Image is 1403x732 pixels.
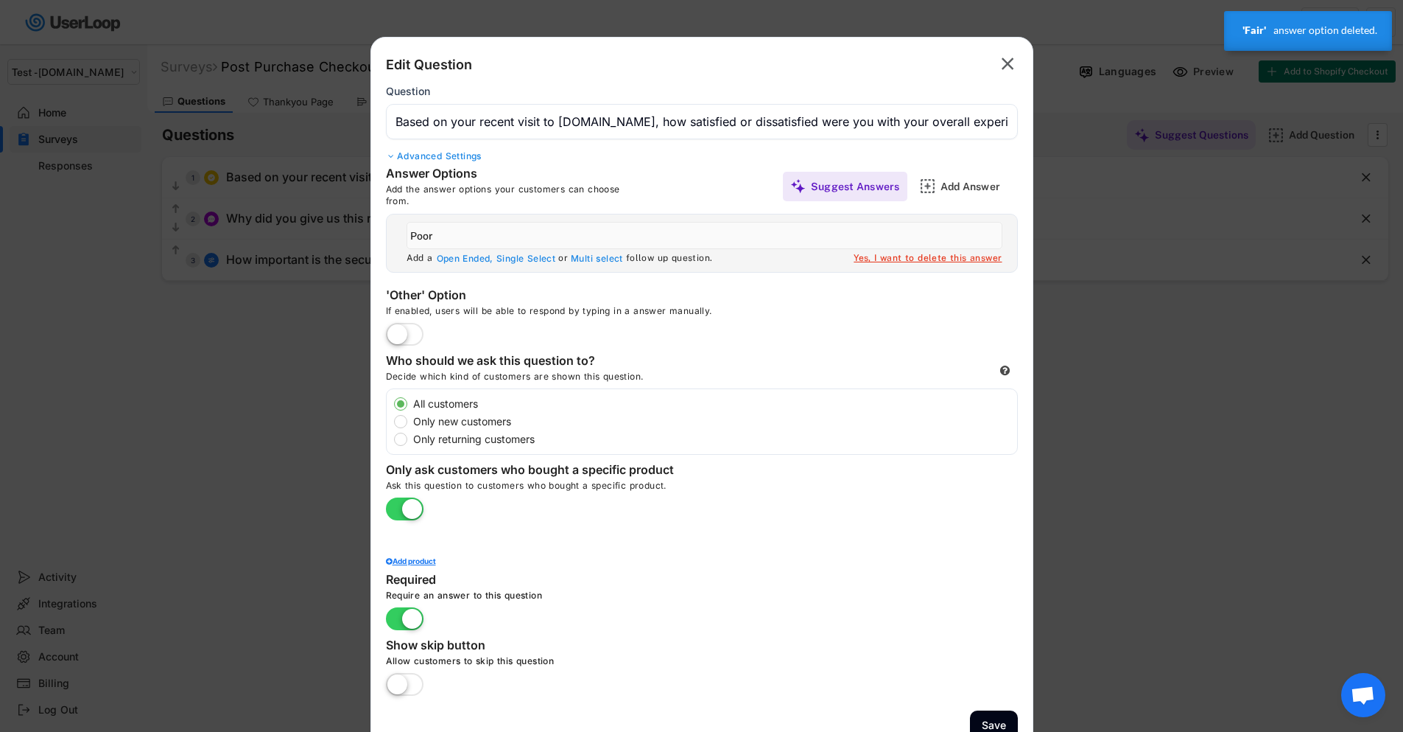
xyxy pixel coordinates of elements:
[386,572,681,590] div: Required
[386,557,1018,565] div: Add product
[558,253,568,265] div: or
[1242,24,1266,36] strong: 'Fair'
[386,655,828,673] div: Allow customers to skip this question
[940,180,1014,193] div: Add Answer
[407,222,1002,249] input: Poor
[409,416,1017,427] label: Only new customers
[409,399,1017,409] label: All customers
[790,178,806,194] img: MagicMajor%20%28Purple%29.svg
[386,371,754,388] div: Decide which kind of customers are shown this question.
[386,590,828,607] div: Require an answer to this question
[407,253,433,265] div: Add a
[386,480,1018,498] div: Ask this question to customers who bought a specific product.
[854,253,1002,265] div: Yes, I want to delete this answer
[386,56,472,74] div: Edit Question
[386,150,1018,162] div: Advanced Settings
[1341,673,1385,717] div: Open chat
[571,253,623,265] div: Multi select
[626,253,713,265] div: follow up question.
[386,85,430,98] div: Question
[386,184,644,206] div: Add the answer options your customers can choose from.
[386,166,607,184] div: Answer Options
[386,462,681,480] div: Only ask customers who bought a specific product
[437,253,493,265] div: Open Ended,
[386,353,681,371] div: Who should we ask this question to?
[386,104,1018,139] input: Type your question here...
[1002,53,1014,74] text: 
[386,638,681,655] div: Show skip button
[386,287,681,305] div: 'Other' Option
[997,52,1018,76] button: 
[409,434,1017,445] label: Only returning customers
[811,180,900,193] div: Suggest Answers
[386,305,828,323] div: If enabled, users will be able to respond by typing in a answer manually.
[1273,24,1377,36] p: answer option deleted.
[920,178,935,194] img: AddMajor.svg
[496,253,555,265] div: Single Select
